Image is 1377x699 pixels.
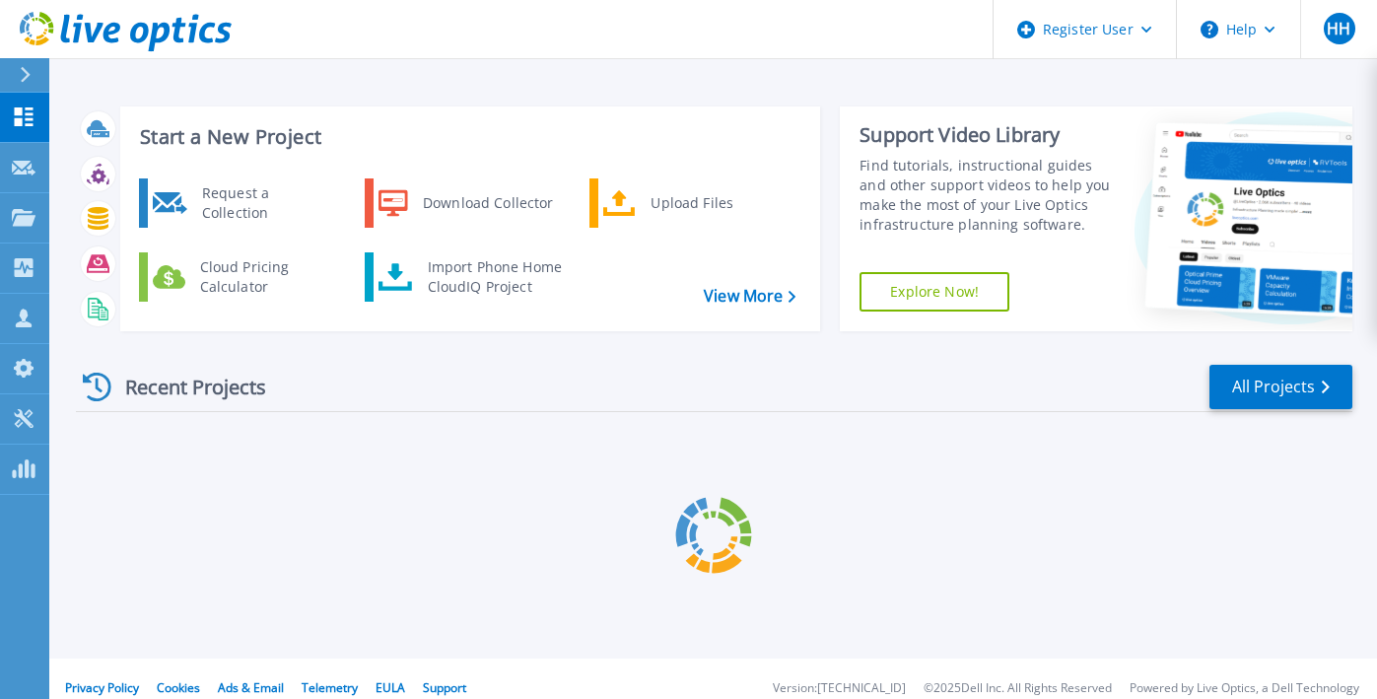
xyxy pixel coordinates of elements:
[860,156,1115,235] div: Find tutorials, instructional guides and other support videos to help you make the most of your L...
[139,252,341,302] a: Cloud Pricing Calculator
[140,126,794,148] h3: Start a New Project
[376,679,405,696] a: EULA
[860,122,1115,148] div: Support Video Library
[1130,682,1359,695] li: Powered by Live Optics, a Dell Technology
[1327,21,1350,36] span: HH
[773,682,906,695] li: Version: [TECHNICAL_ID]
[413,183,562,223] div: Download Collector
[65,679,139,696] a: Privacy Policy
[589,178,792,228] a: Upload Files
[218,679,284,696] a: Ads & Email
[302,679,358,696] a: Telemetry
[860,272,1009,312] a: Explore Now!
[1209,365,1352,409] a: All Projects
[418,257,572,297] div: Import Phone Home CloudIQ Project
[190,257,336,297] div: Cloud Pricing Calculator
[423,679,466,696] a: Support
[157,679,200,696] a: Cookies
[192,183,336,223] div: Request a Collection
[924,682,1112,695] li: © 2025 Dell Inc. All Rights Reserved
[704,287,795,306] a: View More
[76,363,293,411] div: Recent Projects
[641,183,787,223] div: Upload Files
[139,178,341,228] a: Request a Collection
[365,178,567,228] a: Download Collector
